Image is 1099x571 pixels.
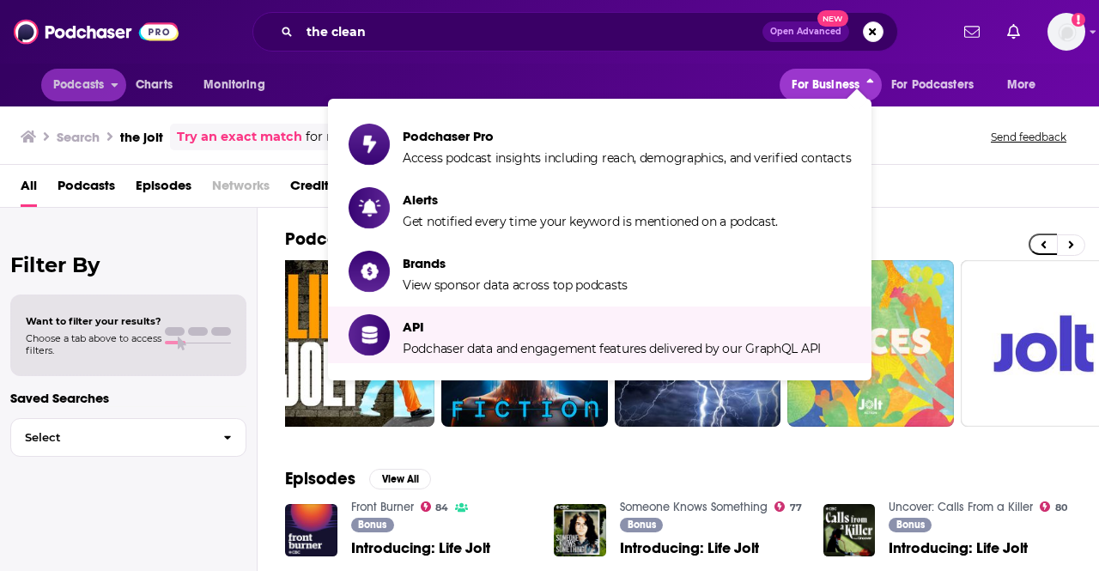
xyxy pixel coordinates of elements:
[41,69,126,101] button: open menu
[1047,13,1085,51] button: Show profile menu
[403,277,628,293] span: View sponsor data across top podcasts
[891,73,974,97] span: For Podcasters
[880,69,999,101] button: open menu
[823,504,876,556] img: Introducing: Life Jolt
[780,69,881,101] button: close menu
[792,73,859,97] span: For Business
[403,191,778,208] span: Alerts
[57,129,100,145] h3: Search
[369,469,431,489] button: View All
[1072,13,1085,27] svg: Add a profile image
[1040,501,1067,512] a: 80
[191,69,287,101] button: open menu
[351,500,414,514] a: Front Burner
[1000,17,1027,46] a: Show notifications dropdown
[26,332,161,356] span: Choose a tab above to access filters.
[136,73,173,97] span: Charts
[889,500,1033,514] a: Uncover: Calls From a Killer
[11,432,209,443] span: Select
[285,228,359,250] h2: Podcasts
[435,504,448,512] span: 84
[358,519,386,530] span: Bonus
[770,27,841,36] span: Open Advanced
[120,129,163,145] h3: the jolt
[620,500,768,514] a: Someone Knows Something
[986,130,1072,144] button: Send feedback
[285,504,337,556] img: Introducing: Life Jolt
[403,319,821,335] span: API
[177,127,302,147] a: Try an exact match
[290,172,335,207] a: Credits
[285,468,355,489] h2: Episodes
[1007,73,1036,97] span: More
[403,255,628,271] span: Brands
[212,172,270,207] span: Networks
[285,228,434,250] a: PodcastsView All
[351,541,490,556] a: Introducing: Life Jolt
[620,541,759,556] a: Introducing: Life Jolt
[896,519,925,530] span: Bonus
[403,341,821,356] span: Podchaser data and engagement features delivered by our GraphQL API
[10,390,246,406] p: Saved Searches
[10,418,246,457] button: Select
[58,172,115,207] a: Podcasts
[403,150,851,166] span: Access podcast insights including reach, demographics, and verified contacts
[817,10,848,27] span: New
[790,504,802,512] span: 77
[300,18,762,46] input: Search podcasts, credits, & more...
[957,17,987,46] a: Show notifications dropdown
[1055,504,1067,512] span: 80
[1047,13,1085,51] span: Logged in as headlandconsultancy
[26,315,161,327] span: Want to filter your results?
[252,12,898,52] div: Search podcasts, credits, & more...
[53,73,104,97] span: Podcasts
[889,541,1028,556] a: Introducing: Life Jolt
[136,172,191,207] a: Episodes
[628,519,656,530] span: Bonus
[762,21,849,42] button: Open AdvancedNew
[774,501,802,512] a: 77
[403,214,778,229] span: Get notified every time your keyword is mentioned on a podcast.
[1047,13,1085,51] img: User Profile
[403,128,851,144] span: Podchaser Pro
[306,127,454,147] span: for more precise results
[554,504,606,556] img: Introducing: Life Jolt
[124,69,183,101] a: Charts
[21,172,37,207] a: All
[285,468,431,489] a: EpisodesView All
[10,252,246,277] h2: Filter By
[203,73,264,97] span: Monitoring
[995,69,1058,101] button: open menu
[14,15,179,48] img: Podchaser - Follow, Share and Rate Podcasts
[421,501,449,512] a: 84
